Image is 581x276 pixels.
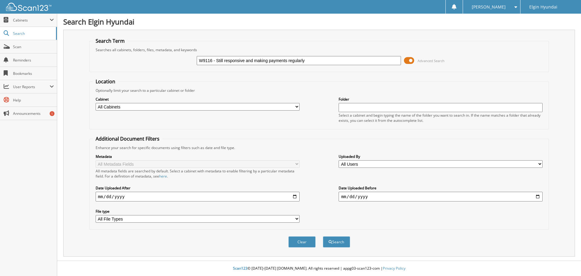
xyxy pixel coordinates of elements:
[13,111,54,116] span: Announcements
[418,58,445,63] span: Advanced Search
[6,3,51,11] img: scan123-logo-white.svg
[339,154,543,159] label: Uploaded By
[50,111,54,116] div: 1
[96,192,300,201] input: start
[93,135,162,142] legend: Additional Document Filters
[13,58,54,63] span: Reminders
[472,5,506,9] span: [PERSON_NAME]
[339,192,543,201] input: end
[13,44,54,49] span: Scan
[13,18,50,23] span: Cabinets
[383,266,405,271] a: Privacy Policy
[13,84,50,89] span: User Reports
[13,98,54,103] span: Help
[93,88,546,93] div: Optionally limit your search to a particular cabinet or folder
[93,145,546,150] div: Enhance your search for specific documents using filters such as date and file type.
[339,97,543,102] label: Folder
[96,97,300,102] label: Cabinet
[96,185,300,191] label: Date Uploaded After
[529,5,557,9] span: Elgin Hyundai
[93,38,128,44] legend: Search Term
[96,154,300,159] label: Metadata
[288,236,316,248] button: Clear
[93,78,118,85] legend: Location
[339,113,543,123] div: Select a cabinet and begin typing the name of the folder you want to search in. If the name match...
[339,185,543,191] label: Date Uploaded Before
[57,261,581,276] div: © [DATE]-[DATE] [DOMAIN_NAME]. All rights reserved | appg03-scan123-com |
[323,236,350,248] button: Search
[13,71,54,76] span: Bookmarks
[96,168,300,179] div: All metadata fields are searched by default. Select a cabinet with metadata to enable filtering b...
[13,31,53,36] span: Search
[63,17,575,27] h1: Search Elgin Hyundai
[93,47,546,52] div: Searches all cabinets, folders, files, metadata, and keywords
[159,174,167,179] a: here
[233,266,248,271] span: Scan123
[96,209,300,214] label: File type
